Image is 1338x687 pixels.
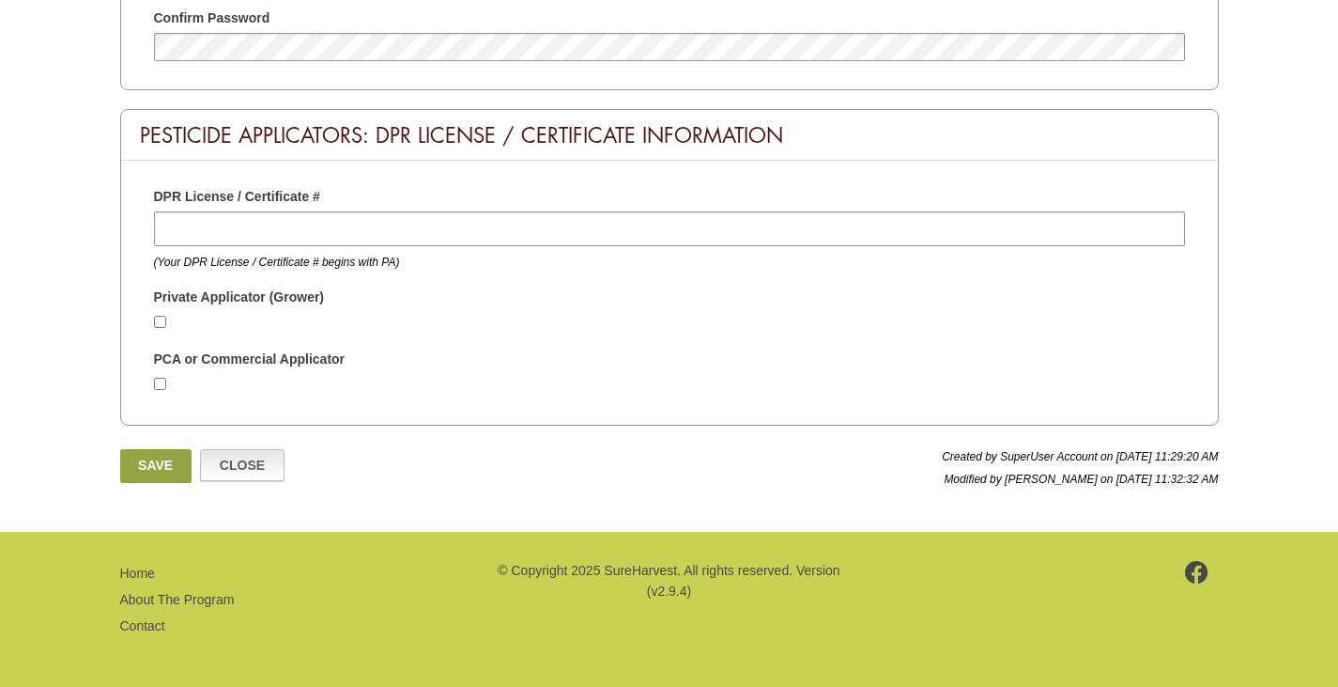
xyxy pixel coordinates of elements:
a: Save [120,449,192,483]
a: Contact [120,618,165,633]
div: Pesticide Applicators: DPR License / Certificate Information [121,110,1218,161]
p: © Copyright 2025 SureHarvest. All rights reserved. Version (v2.9.4) [495,560,842,602]
img: footer-facebook.png [1185,561,1208,584]
a: About The Program [120,592,235,607]
span: Confirm Password [154,8,270,28]
a: Close [200,449,284,481]
span: DPR License / Certificate # [154,187,320,207]
label: Private Applicator (Grower) [154,288,325,307]
span: Created by SuperUser Account on [DATE] 11:29:20 AM Modified by [PERSON_NAME] on [DATE] 11:32:32 AM [942,450,1218,486]
label: PCA or Commercial Applicator [154,350,346,369]
a: Home [120,566,155,581]
div: (Your DPR License / Certificate # begins with PA) [154,254,400,271]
